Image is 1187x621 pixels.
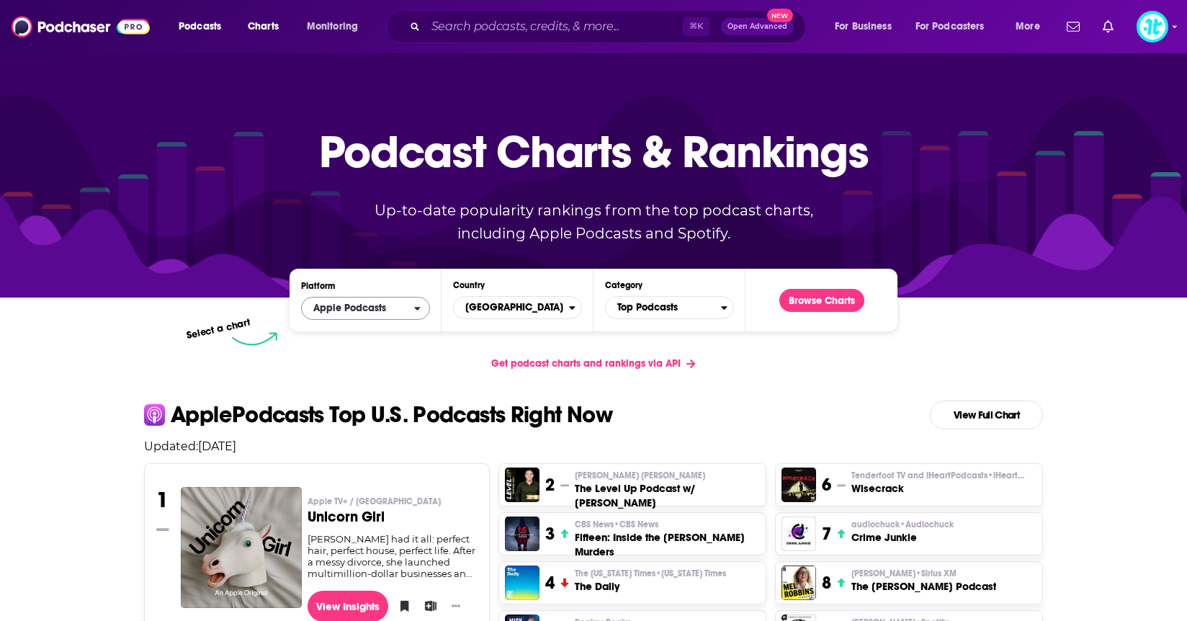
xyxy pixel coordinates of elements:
h3: The Level Up Podcast w/ [PERSON_NAME] [575,481,760,510]
h3: The Daily [575,579,726,594]
img: The Daily [505,566,539,600]
span: Logged in as ImpactTheory [1137,11,1168,43]
img: User Profile [1137,11,1168,43]
span: Open Advanced [727,23,787,30]
span: • Audiochuck [900,519,954,530]
span: CBS News [575,519,658,530]
span: • CBS News [614,519,658,530]
span: • iHeartRadio [987,470,1042,481]
button: Open AdvancedNew [721,18,794,35]
p: Apple Podcasts Top U.S. Podcasts Right Now [171,403,612,426]
span: [GEOGRAPHIC_DATA] [454,295,569,320]
a: [PERSON_NAME]•Sirius XMThe [PERSON_NAME] Podcast [851,568,996,594]
span: [PERSON_NAME] [851,568,957,579]
span: ⌘ K [683,17,709,36]
h3: Wisecrack [851,481,1024,496]
div: [PERSON_NAME] had it all: perfect hair, perfect house, perfect life. After a messy divorce, she l... [308,533,478,579]
h3: 8 [822,572,831,594]
img: Podchaser - Follow, Share and Rate Podcasts [12,13,150,40]
button: open menu [297,15,377,38]
a: Apple TV+ / [GEOGRAPHIC_DATA]Unicorn Girl [308,496,478,533]
a: [PERSON_NAME] [PERSON_NAME]The Level Up Podcast w/ [PERSON_NAME] [575,470,760,510]
a: CBS News•CBS NewsFifteen: Inside the [PERSON_NAME] Murders [575,519,760,559]
p: Podcast Charts & Rankings [319,104,869,198]
a: Charts [238,15,287,38]
span: Top Podcasts [606,295,721,320]
h3: 4 [545,572,555,594]
span: audiochuck [851,519,954,530]
img: apple Icon [144,404,165,425]
h3: Unicorn Girl [308,510,478,524]
button: Browse Charts [779,289,864,312]
h2: Platforms [301,297,430,320]
span: [PERSON_NAME] [PERSON_NAME] [575,470,705,481]
a: Show notifications dropdown [1061,14,1085,39]
button: open menu [906,15,1005,38]
span: • [US_STATE] Times [655,568,726,578]
img: The Level Up Podcast w/ Paul Alex [505,468,539,502]
p: Apple TV+ / Seven Hills [308,496,478,507]
img: Wisecrack [781,468,816,502]
img: The Mel Robbins Podcast [781,566,816,600]
h3: 6 [822,474,831,496]
img: Unicorn Girl [181,487,302,608]
button: Categories [605,296,734,319]
h3: The [PERSON_NAME] Podcast [851,579,996,594]
img: Fifteen: Inside the Daniel Marsh Murders [505,517,539,551]
input: Search podcasts, credits, & more... [426,15,683,38]
span: Tenderfoot TV and iHeartPodcasts [851,470,1024,481]
span: Apple TV+ / [GEOGRAPHIC_DATA] [308,496,441,507]
div: Search podcasts, credits, & more... [400,10,820,43]
button: Countries [453,296,582,319]
button: open menu [825,15,910,38]
button: open menu [1005,15,1058,38]
a: View Full Chart [930,401,1043,429]
h3: 1 [156,487,169,513]
span: Get podcast charts and rankings via API [491,357,681,370]
h3: Crime Junkie [851,530,954,545]
p: Up-to-date popularity rankings from the top podcast charts, including Apple Podcasts and Spotify. [346,199,841,245]
button: Bookmark Podcast [394,595,408,617]
button: open menu [169,15,240,38]
p: Mel Robbins • Sirius XM [851,568,996,579]
button: open menu [301,297,430,320]
h3: 2 [545,474,555,496]
img: select arrow [232,332,277,346]
button: Show profile menu [1137,11,1168,43]
p: Select a chart [185,316,251,341]
p: Updated: [DATE] [133,439,1054,453]
h3: Fifteen: Inside the [PERSON_NAME] Murders [575,530,760,559]
h3: 3 [545,523,555,545]
p: Paul Alex Espinoza [575,470,760,481]
span: More [1016,17,1040,37]
p: CBS News • CBS News [575,519,760,530]
a: Tenderfoot TV and iHeartPodcasts•iHeartRadioWisecrack [851,470,1024,496]
span: Podcasts [179,17,221,37]
span: New [767,9,793,22]
h3: 7 [822,523,831,545]
button: Show More Button [446,599,466,613]
a: Unicorn Girl [181,487,302,607]
span: For Business [835,17,892,37]
span: The [US_STATE] Times [575,568,726,579]
span: Monitoring [307,17,358,37]
a: audiochuck•AudiochuckCrime Junkie [851,519,954,545]
img: Crime Junkie [781,517,816,551]
p: Tenderfoot TV and iHeartPodcasts • iHeartRadio [851,470,1024,481]
span: • Sirius XM [915,568,957,578]
p: audiochuck • Audiochuck [851,519,954,530]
